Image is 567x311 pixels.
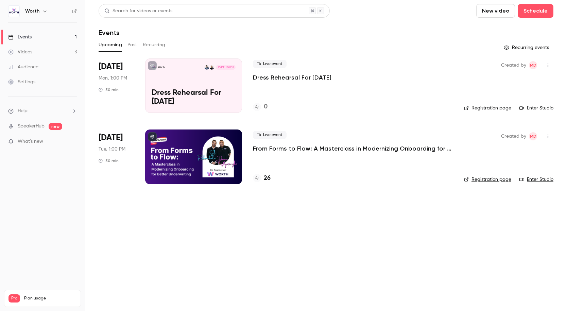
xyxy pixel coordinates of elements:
span: Help [18,107,28,115]
button: Upcoming [99,39,122,50]
span: Marilena De Niear [529,132,537,140]
img: Worth [8,6,19,17]
div: 30 min [99,158,119,163]
h4: 26 [264,174,271,183]
p: Dress Rehearsal For [DATE] [152,89,236,106]
span: Created by [501,132,526,140]
a: Registration page [464,176,511,183]
div: Videos [8,49,32,55]
a: Dress Rehearsal For Sept. 23 2025WorthDevon WijesingheSal Rehmetullah[DATE] 1:00 PMDress Rehearsa... [145,58,242,113]
div: Events [8,34,32,40]
span: MD [530,132,536,140]
span: Tue, 1:00 PM [99,146,125,153]
h1: Events [99,29,119,37]
span: [DATE] [99,132,123,143]
img: Sal Rehmetullah [204,65,209,70]
button: Recurring events [501,42,553,53]
span: Live event [253,131,287,139]
span: Plan usage [24,296,76,301]
iframe: Noticeable Trigger [69,139,77,145]
a: 0 [253,102,268,111]
div: Search for videos or events [104,7,172,15]
div: Audience [8,64,38,70]
img: Devon Wijesinghe [209,65,214,70]
a: Enter Studio [519,176,553,183]
button: Recurring [143,39,166,50]
h4: 0 [264,102,268,111]
div: Sep 23 Tue, 1:00 PM (America/New York) [99,129,134,184]
span: Live event [253,60,287,68]
a: Dress Rehearsal For [DATE] [253,73,331,82]
span: Marilena De Niear [529,61,537,69]
button: New video [476,4,515,18]
span: What's new [18,138,43,145]
span: MD [530,61,536,69]
a: SpeakerHub [18,123,45,130]
span: [DATE] [99,61,123,72]
span: new [49,123,62,130]
a: Enter Studio [519,105,553,111]
span: Mon, 1:00 PM [99,75,127,82]
span: Created by [501,61,526,69]
button: Past [127,39,137,50]
button: Schedule [518,4,553,18]
h6: Worth [25,8,39,15]
div: Settings [8,79,35,85]
a: Registration page [464,105,511,111]
span: Pro [8,294,20,303]
p: Worth [158,66,165,69]
a: 26 [253,174,271,183]
a: From Forms to Flow: A Masterclass in Modernizing Onboarding for Better Underwriting [253,144,453,153]
div: 30 min [99,87,119,92]
div: Sep 22 Mon, 1:00 PM (America/New York) [99,58,134,113]
li: help-dropdown-opener [8,107,77,115]
span: [DATE] 1:00 PM [216,65,235,70]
